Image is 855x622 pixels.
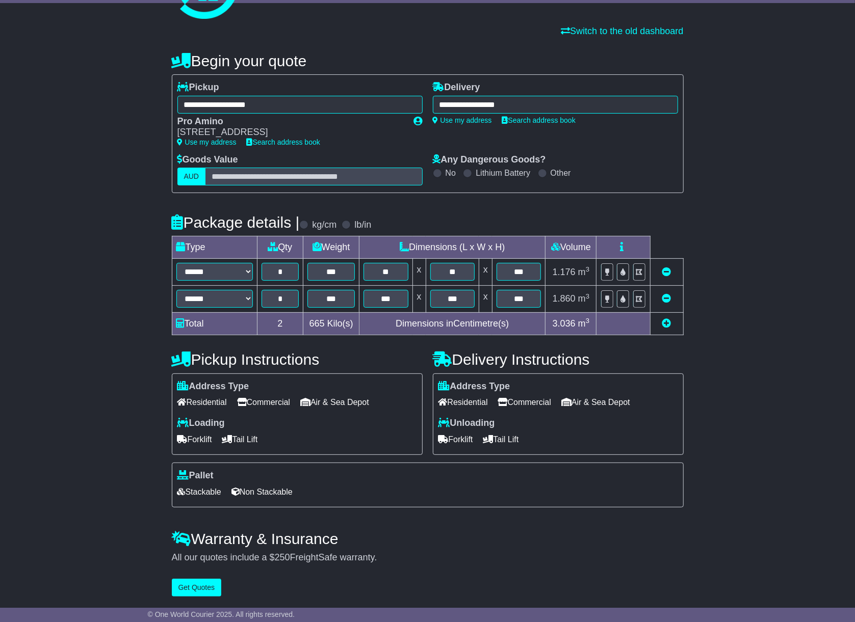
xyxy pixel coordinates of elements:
td: x [412,259,426,286]
label: Address Type [177,381,249,392]
td: x [479,285,492,312]
span: Forklift [438,431,473,447]
label: Address Type [438,381,510,392]
span: Residential [438,394,488,410]
h4: Delivery Instructions [433,351,684,368]
a: Use my address [433,116,492,124]
label: kg/cm [312,220,336,231]
td: x [412,285,426,312]
label: Other [551,168,571,178]
div: [STREET_ADDRESS] [177,127,404,138]
a: Search address book [502,116,576,124]
h4: Begin your quote [172,52,684,69]
label: Goods Value [177,154,238,166]
label: Pallet [177,470,214,481]
td: Dimensions in Centimetre(s) [359,312,546,335]
span: m [578,318,590,329]
span: Stackable [177,484,221,500]
h4: Warranty & Insurance [172,530,684,547]
span: 250 [275,552,290,562]
div: Pro Amino [177,116,404,127]
td: Weight [303,236,359,259]
span: Forklift [177,431,212,447]
h4: Pickup Instructions [172,351,423,368]
label: Pickup [177,82,219,93]
span: Residential [177,394,227,410]
a: Remove this item [662,267,671,277]
label: Loading [177,418,225,429]
sup: 3 [586,317,590,324]
button: Get Quotes [172,579,222,597]
label: Delivery [433,82,480,93]
div: All our quotes include a $ FreightSafe warranty. [172,552,684,563]
a: Search address book [247,138,320,146]
label: No [446,168,456,178]
span: 665 [309,318,325,329]
a: Switch to the old dashboard [561,26,683,36]
td: Kilo(s) [303,312,359,335]
span: Tail Lift [483,431,519,447]
a: Remove this item [662,293,671,304]
span: 3.036 [553,318,576,329]
span: Air & Sea Depot [561,394,630,410]
label: AUD [177,168,206,185]
a: Add new item [662,318,671,329]
label: lb/in [354,220,371,231]
td: Qty [257,236,303,259]
span: Tail Lift [222,431,258,447]
label: Lithium Battery [476,168,530,178]
sup: 3 [586,292,590,300]
td: 2 [257,312,303,335]
a: Use my address [177,138,237,146]
td: Volume [546,236,597,259]
span: Commercial [237,394,290,410]
td: Total [172,312,257,335]
sup: 3 [586,265,590,273]
span: Air & Sea Depot [300,394,369,410]
td: Type [172,236,257,259]
span: Non Stackable [231,484,293,500]
td: Dimensions (L x W x H) [359,236,546,259]
span: 1.860 [553,293,576,304]
span: © One World Courier 2025. All rights reserved. [148,610,295,618]
label: Unloading [438,418,495,429]
span: m [578,267,590,277]
span: 1.176 [553,267,576,277]
span: Commercial [498,394,551,410]
td: x [479,259,492,286]
label: Any Dangerous Goods? [433,154,546,166]
span: m [578,293,590,304]
h4: Package details | [172,214,300,231]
